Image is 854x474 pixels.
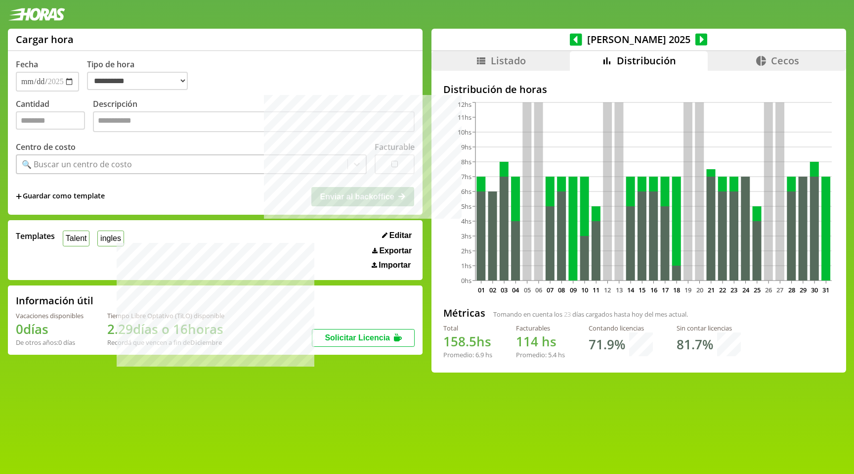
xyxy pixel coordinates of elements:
span: Editar [389,231,412,240]
input: Cantidad [16,111,85,130]
text: 17 [662,285,669,294]
button: ingles [97,231,124,246]
text: 19 [684,285,691,294]
text: 26 [765,285,772,294]
text: 06 [535,285,542,294]
h1: Cargar hora [16,33,74,46]
div: Total [443,324,492,332]
text: 23 [730,285,737,294]
text: 09 [569,285,576,294]
tspan: 11hs [458,113,471,122]
span: 114 [516,332,538,350]
h1: 71.9 % [589,335,625,353]
span: + [16,191,22,202]
text: 16 [650,285,657,294]
text: 15 [639,285,645,294]
span: +Guardar como template [16,191,105,202]
button: Editar [379,231,415,240]
label: Centro de costo [16,142,76,152]
text: 04 [512,285,519,294]
span: Importar [379,261,411,270]
img: logotipo [8,8,65,21]
tspan: 10hs [458,128,471,137]
span: Tomando en cuenta los días cargados hasta hoy del mes actual. [493,310,688,319]
text: 27 [776,285,783,294]
button: Exportar [369,246,415,256]
text: 13 [616,285,623,294]
tspan: 6hs [461,187,471,196]
text: 18 [673,285,680,294]
tspan: 5hs [461,202,471,211]
text: 20 [696,285,703,294]
tspan: 7hs [461,172,471,181]
div: Promedio: hs [443,350,492,359]
div: Vacaciones disponibles [16,311,84,320]
span: Listado [491,54,526,67]
tspan: 2hs [461,246,471,255]
text: 05 [523,285,530,294]
text: 01 [477,285,484,294]
div: Facturables [516,324,565,332]
tspan: 4hs [461,217,471,226]
tspan: 8hs [461,157,471,166]
b: Diciembre [190,338,222,347]
span: 23 [564,310,571,319]
select: Tipo de hora [87,72,188,90]
text: 10 [581,285,588,294]
text: 07 [547,285,554,294]
h2: Métricas [443,306,485,320]
text: 21 [708,285,715,294]
label: Cantidad [16,98,93,135]
textarea: Descripción [93,111,415,132]
div: Sin contar licencias [677,324,741,332]
span: 6.9 [475,350,484,359]
div: Tiempo Libre Optativo (TiLO) disponible [107,311,224,320]
text: 08 [558,285,565,294]
span: [PERSON_NAME] 2025 [582,33,695,46]
button: Solicitar Licencia [312,329,415,347]
text: 02 [489,285,496,294]
h1: hs [516,332,565,350]
tspan: 3hs [461,232,471,240]
text: 25 [754,285,761,294]
tspan: 1hs [461,261,471,270]
div: Promedio: hs [516,350,565,359]
text: 14 [627,285,635,294]
tspan: 0hs [461,276,471,285]
tspan: 9hs [461,142,471,151]
h1: 0 días [16,320,84,338]
text: 30 [811,285,818,294]
span: Exportar [379,246,412,255]
text: 28 [788,285,795,294]
label: Facturable [375,142,415,152]
h1: 81.7 % [677,335,713,353]
text: 03 [501,285,508,294]
span: Distribución [617,54,676,67]
span: Solicitar Licencia [325,333,390,342]
label: Descripción [93,98,415,135]
text: 11 [593,285,599,294]
text: 22 [719,285,726,294]
h2: Información útil [16,294,93,307]
text: 12 [604,285,611,294]
text: 29 [800,285,807,294]
div: 🔍 Buscar un centro de costo [22,159,132,170]
text: 24 [742,285,749,294]
text: 31 [822,285,829,294]
div: De otros años: 0 días [16,338,84,347]
h1: 2.29 días o 16 horas [107,320,224,338]
button: Talent [63,231,89,246]
label: Fecha [16,59,38,70]
h2: Distribución de horas [443,83,834,96]
label: Tipo de hora [87,59,196,92]
span: Templates [16,231,55,241]
span: 158.5 [443,332,476,350]
span: Cecos [771,54,799,67]
div: Contando licencias [589,324,653,332]
tspan: 12hs [458,100,471,109]
span: 5.4 [548,350,556,359]
div: Recordá que vencen a fin de [107,338,224,347]
h1: hs [443,332,492,350]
